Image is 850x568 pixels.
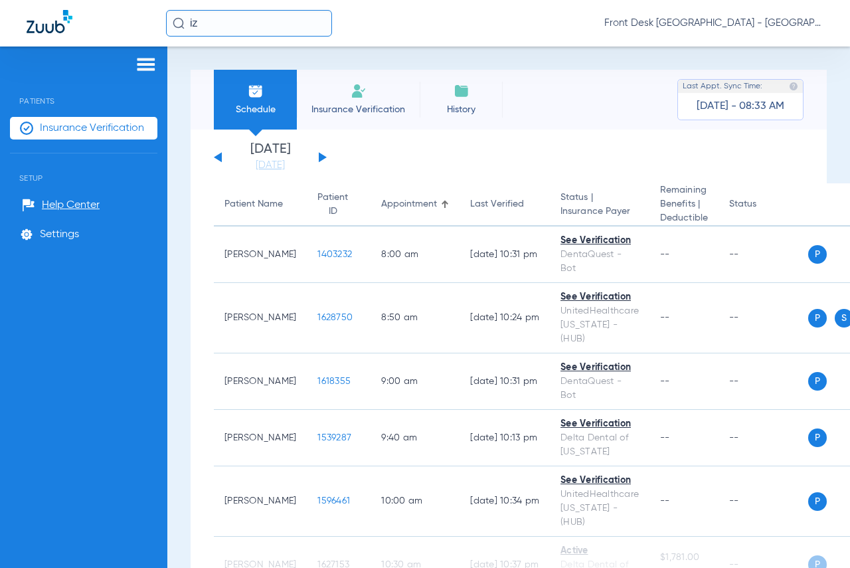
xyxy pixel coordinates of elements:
th: Remaining Benefits | [649,183,719,227]
td: -- [719,353,808,410]
td: [PERSON_NAME] [214,410,307,466]
span: P [808,492,827,511]
span: $1,781.00 [660,551,708,565]
div: UnitedHealthcare [US_STATE] - (HUB) [560,488,639,529]
span: Deductible [660,211,708,225]
span: P [808,245,827,264]
div: Appointment [381,197,437,211]
td: -- [719,227,808,283]
a: [DATE] [230,159,310,172]
td: [PERSON_NAME] [214,227,307,283]
span: 1403232 [317,250,352,259]
a: Help Center [22,199,100,212]
div: Appointment [381,197,449,211]
td: [PERSON_NAME] [214,283,307,353]
td: -- [719,283,808,353]
span: -- [660,377,670,386]
span: Settings [40,228,79,241]
td: [PERSON_NAME] [214,466,307,537]
input: Search for patients [166,10,332,37]
td: [DATE] 10:31 PM [460,353,550,410]
img: Search Icon [173,17,185,29]
div: Last Verified [470,197,539,211]
span: [DATE] - 08:33 AM [697,100,784,113]
span: 1596461 [317,496,350,506]
div: Patient ID [317,191,348,219]
img: Manual Insurance Verification [351,83,367,99]
span: 1618355 [317,377,351,386]
span: Insurance Verification [307,103,410,116]
span: Help Center [42,199,100,212]
span: P [808,309,827,328]
td: -- [719,410,808,466]
td: 8:50 AM [371,283,460,353]
div: See Verification [560,290,639,304]
div: See Verification [560,474,639,488]
span: Insurance Verification [40,122,144,135]
div: Delta Dental of [US_STATE] [560,431,639,459]
td: [DATE] 10:34 PM [460,466,550,537]
div: See Verification [560,361,639,375]
img: hamburger-icon [135,56,157,72]
th: Status [719,183,808,227]
div: DentaQuest - Bot [560,375,639,403]
span: History [430,103,493,116]
div: Patient Name [224,197,296,211]
span: Schedule [224,103,287,116]
span: P [808,372,827,391]
span: Front Desk [GEOGRAPHIC_DATA] - [GEOGRAPHIC_DATA] | My Community Dental Centers [604,17,823,30]
div: See Verification [560,234,639,248]
td: 9:40 AM [371,410,460,466]
td: 10:00 AM [371,466,460,537]
div: DentaQuest - Bot [560,248,639,276]
iframe: Chat Widget [784,504,850,568]
span: -- [660,313,670,322]
span: Setup [10,153,157,183]
span: Last Appt. Sync Time: [683,80,762,93]
span: 1628750 [317,313,353,322]
span: -- [660,250,670,259]
div: Active [560,544,639,558]
td: 8:00 AM [371,227,460,283]
span: 1539287 [317,433,351,442]
td: -- [719,466,808,537]
span: Patients [10,76,157,106]
div: See Verification [560,417,639,431]
td: [PERSON_NAME] [214,353,307,410]
li: [DATE] [230,143,310,172]
div: Patient ID [317,191,360,219]
div: Last Verified [470,197,524,211]
img: Schedule [248,83,264,99]
span: -- [660,433,670,442]
td: [DATE] 10:31 PM [460,227,550,283]
td: [DATE] 10:24 PM [460,283,550,353]
td: 9:00 AM [371,353,460,410]
img: last sync help info [789,82,798,91]
span: P [808,428,827,447]
div: Patient Name [224,197,283,211]
img: History [454,83,469,99]
div: UnitedHealthcare [US_STATE] - (HUB) [560,304,639,346]
span: Insurance Payer [560,205,639,219]
td: [DATE] 10:13 PM [460,410,550,466]
span: -- [660,496,670,506]
img: Zuub Logo [27,10,72,33]
th: Status | [550,183,649,227]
